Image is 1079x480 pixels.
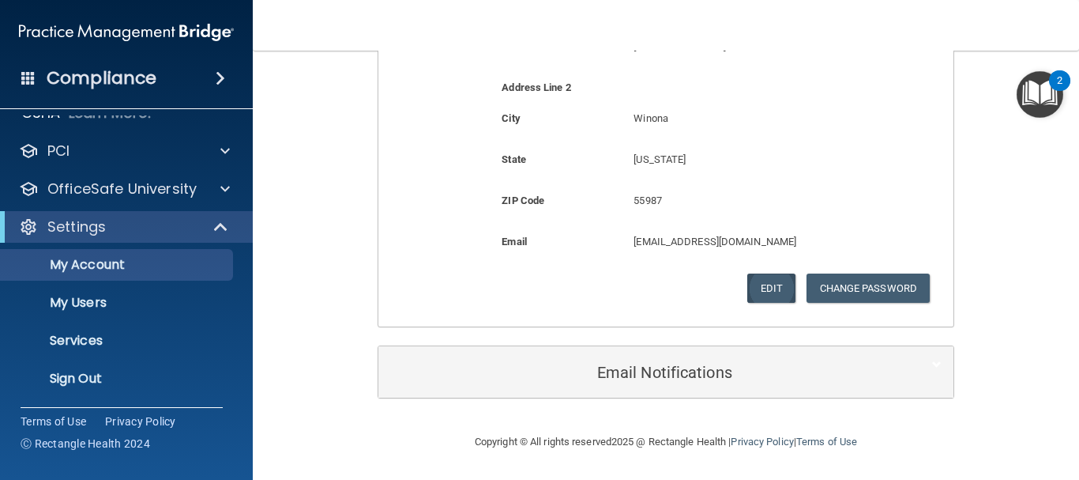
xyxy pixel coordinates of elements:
[47,180,197,198] p: OfficeSafe University
[633,191,874,210] p: 55987
[1057,81,1062,101] div: 2
[633,109,874,128] p: Winona
[21,436,150,452] span: Ⓒ Rectangle Health 2024
[390,354,942,390] a: Email Notifications
[633,232,874,251] p: [EMAIL_ADDRESS][DOMAIN_NAME]
[47,67,156,89] h4: Compliance
[378,417,954,467] div: Copyright © All rights reserved 2025 @ Rectangle Health | |
[105,414,176,429] a: Privacy Policy
[502,236,527,248] b: Email
[10,257,226,273] p: My Account
[502,81,570,93] b: Address Line 2
[1017,71,1063,118] button: Open Resource Center, 2 new notifications
[633,150,874,169] p: [US_STATE]
[19,142,230,161] a: PCI
[731,436,793,448] a: Privacy Policy
[19,17,234,48] img: PMB logo
[47,217,106,236] p: Settings
[806,274,930,303] button: Change Password
[10,371,226,387] p: Sign Out
[47,142,70,161] p: PCI
[19,180,230,198] a: OfficeSafe University
[796,436,857,448] a: Terms of Use
[502,112,520,124] b: City
[10,295,226,311] p: My Users
[10,333,226,349] p: Services
[502,153,526,165] b: State
[390,364,893,381] h5: Email Notifications
[19,217,229,236] a: Settings
[747,274,795,303] button: Edit
[21,414,86,429] a: Terms of Use
[502,195,544,206] b: ZIP Code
